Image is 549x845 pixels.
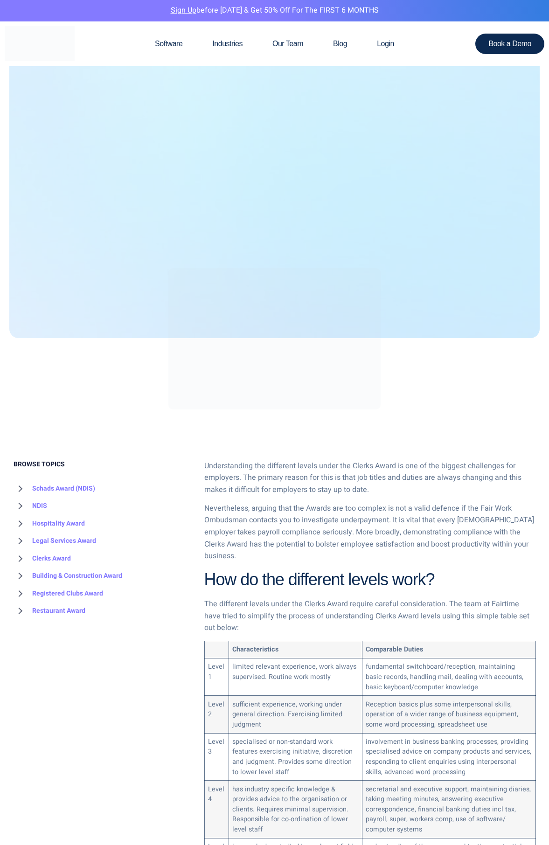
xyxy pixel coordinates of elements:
a: Legal Services Award [14,532,96,550]
td: secretarial and executive support, maintaining diaries, taking meeting minutes, answering executi... [362,781,535,838]
td: Level 3 [204,733,229,781]
p: before [DATE] & Get 50% Off for the FIRST 6 MONTHS [7,5,542,17]
a: Schads Award (NDIS) [14,480,95,498]
a: NDIS [14,497,47,515]
a: Industries [197,21,257,66]
nav: BROWSE TOPICS [14,480,190,620]
td: Level 4 [204,781,229,838]
a: Hospitality Award [14,515,85,533]
td: sufficient experience, working under general direction. Exercising limited judgment [229,696,362,733]
strong: Characteristics [232,644,278,654]
td: involvement in business banking processes, providing specialised advice on company products and s... [362,733,535,781]
h2: How do the different levels work? [204,569,536,591]
td: Level 2 [204,696,229,733]
a: Login [362,21,409,66]
strong: Comparable Duties [366,644,423,654]
td: Reception basics plus some interpersonal skills, operation of a wider range of business equipment... [362,696,535,733]
a: Sign Up [171,5,196,16]
a: Software [140,21,197,66]
a: Registered Clubs Award [14,585,103,603]
span: Book a Demo [488,40,531,48]
a: Our Team [257,21,318,66]
a: Clerks Award [14,550,71,568]
a: Restaurant Award [14,602,85,620]
p: The different levels under the Clerks Award require careful consideration. The team at Fairtime h... [204,598,536,634]
a: Building & Construction Award [14,567,122,585]
td: specialised or non-standard work features exercising initiative, discretion and judgment. Provide... [229,733,362,781]
td: limited relevant experience, work always supervised. Routine work mostly [229,658,362,696]
td: fundamental switchboard/reception, maintaining basic records, handling mail, dealing with account... [362,658,535,696]
p: Understanding the different levels under the Clerks Award is one of the biggest challenges for em... [204,460,536,496]
a: Book a Demo [475,34,544,54]
div: BROWSE TOPICS [14,460,190,620]
td: Level 1 [204,658,229,696]
a: Blog [318,21,362,66]
td: has industry specific knowledge & provides advice to the organisation or clients. Requires minima... [229,781,362,838]
p: Nevertheless, arguing that the Awards are too complex is not a valid defence if the Fair Work Omb... [204,503,536,562]
img: Clerks Award employee [168,268,381,409]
